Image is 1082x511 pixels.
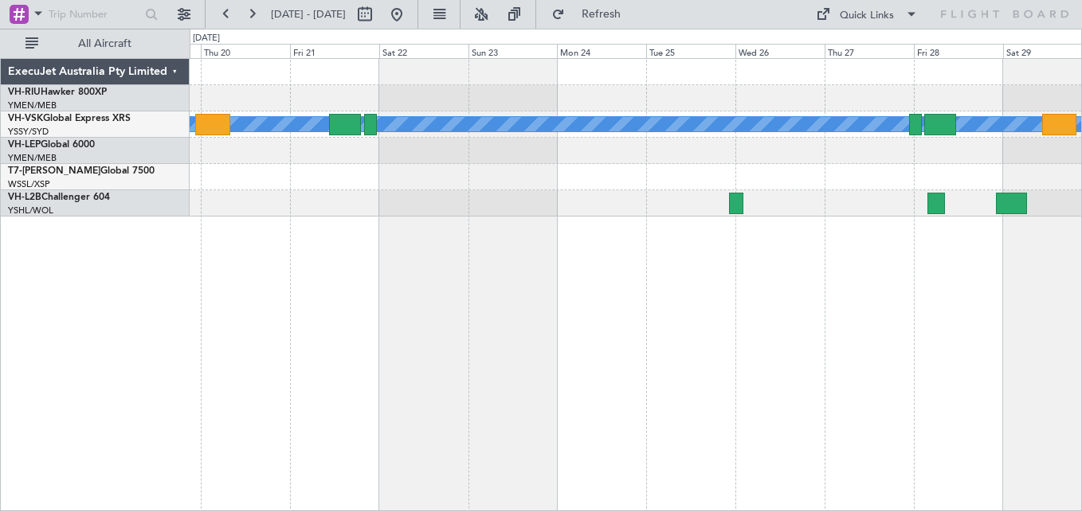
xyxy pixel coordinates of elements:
div: Fri 21 [290,44,379,58]
div: Sun 23 [468,44,558,58]
a: YMEN/MEB [8,99,57,111]
div: [DATE] [193,32,220,45]
span: All Aircraft [41,38,168,49]
div: Mon 24 [557,44,646,58]
a: VH-RIUHawker 800XP [8,88,107,97]
a: VH-LEPGlobal 6000 [8,140,95,150]
a: YMEN/MEB [8,152,57,164]
a: YSSY/SYD [8,126,49,138]
div: Thu 20 [201,44,290,58]
span: T7-[PERSON_NAME] [8,166,100,176]
a: VH-VSKGlobal Express XRS [8,114,131,123]
span: VH-RIU [8,88,41,97]
div: Wed 26 [735,44,825,58]
span: VH-LEP [8,140,41,150]
span: VH-VSK [8,114,43,123]
a: WSSL/XSP [8,178,50,190]
div: Quick Links [840,8,894,24]
a: T7-[PERSON_NAME]Global 7500 [8,166,155,176]
button: All Aircraft [18,31,173,57]
div: Sat 22 [379,44,468,58]
a: YSHL/WOL [8,205,53,216]
div: Tue 25 [646,44,735,58]
span: [DATE] - [DATE] [271,7,346,21]
input: Trip Number [49,2,140,26]
a: VH-L2BChallenger 604 [8,193,110,202]
span: Refresh [568,9,635,20]
div: Fri 28 [914,44,1003,58]
button: Quick Links [808,2,926,27]
button: Refresh [544,2,640,27]
span: VH-L2B [8,193,41,202]
div: Thu 27 [825,44,914,58]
